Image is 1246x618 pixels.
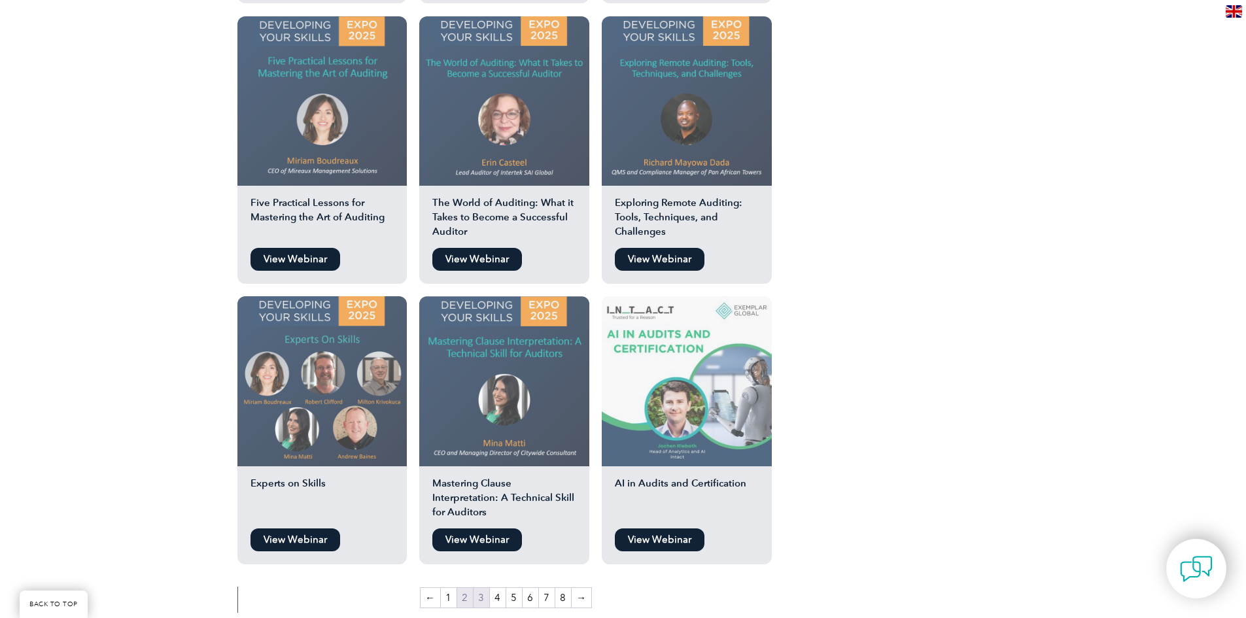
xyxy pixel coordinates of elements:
img: contact-chat.png [1180,553,1213,585]
a: AI in Audits and Certification [602,296,772,522]
a: BACK TO TOP [20,591,88,618]
a: The World of Auditing: What it Takes to Become a Successful Auditor [419,16,589,242]
img: Dada [602,16,772,186]
a: Exploring Remote Auditing: Tools, Techniques, and Challenges [602,16,772,242]
img: mina [419,296,589,466]
a: Mastering Clause Interpretation: A Technical Skill for Auditors [419,296,589,522]
a: ← [421,588,440,608]
img: AI audit [602,296,772,466]
a: Page 8 [555,588,571,608]
img: en [1226,5,1242,18]
nav: Product Pagination [237,587,774,613]
a: View Webinar [251,528,340,551]
a: Page 1 [441,588,457,608]
a: Five Practical Lessons for Mastering the Art of Auditing [237,16,407,242]
a: Experts on Skills [237,296,407,522]
a: → [572,588,591,608]
h2: The World of Auditing: What it Takes to Become a Successful Auditor [419,196,589,241]
a: View Webinar [251,248,340,271]
a: View Webinar [615,248,704,271]
a: Page 6 [523,588,538,608]
a: Page 7 [539,588,555,608]
h2: Five Practical Lessons for Mastering the Art of Auditing [237,196,407,241]
h2: AI in Audits and Certification [602,476,772,522]
h2: Exploring Remote Auditing: Tools, Techniques, and Challenges [602,196,772,241]
span: Page 2 [457,588,473,608]
a: View Webinar [615,528,704,551]
a: Page 4 [490,588,506,608]
a: View Webinar [432,248,522,271]
a: Page 3 [474,588,489,608]
h2: Mastering Clause Interpretation: A Technical Skill for Auditors [419,476,589,522]
a: Page 5 [506,588,522,608]
img: expert on skills [237,296,407,466]
a: View Webinar [432,528,522,551]
h2: Experts on Skills [237,476,407,522]
img: Miriam [237,16,407,186]
img: Erin [419,16,589,186]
